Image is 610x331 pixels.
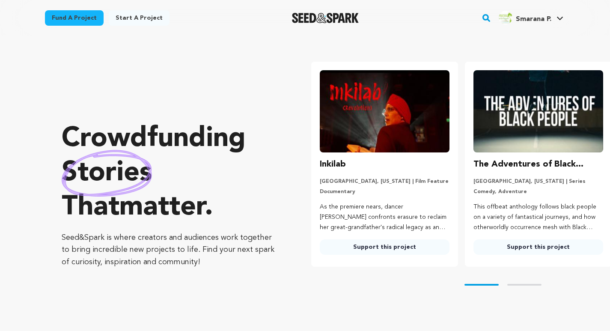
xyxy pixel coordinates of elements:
[497,9,565,27] span: Smarana P.'s Profile
[320,239,449,255] a: Support this project
[62,122,277,225] p: Crowdfunding that .
[320,178,449,185] p: [GEOGRAPHIC_DATA], [US_STATE] | Film Feature
[320,188,449,195] p: Documentary
[516,16,551,23] span: Smarana P.
[320,70,449,152] img: Inkilab image
[119,194,205,221] span: matter
[497,9,565,24] a: Smarana P.'s Profile
[292,13,359,23] img: Seed&Spark Logo Dark Mode
[473,188,603,195] p: Comedy, Adventure
[499,11,551,24] div: Smarana P.'s Profile
[45,10,104,26] a: Fund a project
[292,13,359,23] a: Seed&Spark Homepage
[473,178,603,185] p: [GEOGRAPHIC_DATA], [US_STATE] | Series
[62,150,152,197] img: hand sketched image
[473,202,603,233] p: This offbeat anthology follows black people on a variety of fantastical journeys, and how otherwo...
[473,239,603,255] a: Support this project
[109,10,170,26] a: Start a project
[62,232,277,268] p: Seed&Spark is where creators and audiences work together to bring incredible new projects to life...
[320,158,346,171] h3: Inkilab
[473,158,603,171] h3: The Adventures of Black People
[320,202,449,233] p: As the premiere nears, dancer [PERSON_NAME] confronts erasure to reclaim her great-grandfather's ...
[473,70,603,152] img: The Adventures of Black People image
[499,11,512,24] img: SMARANA%20.jpg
